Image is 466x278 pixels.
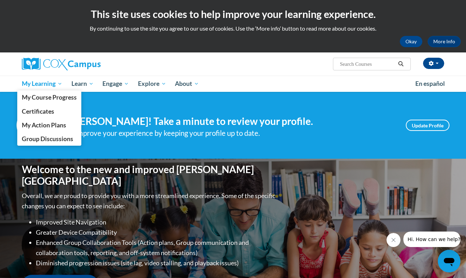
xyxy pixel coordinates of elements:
h2: This site uses cookies to help improve your learning experience. [5,7,461,21]
a: Update Profile [406,120,449,131]
span: Learn [71,80,94,88]
button: Okay [400,36,422,47]
span: En español [415,80,445,87]
img: Cox Campus [22,58,101,70]
iframe: Button to launch messaging window [438,250,460,272]
span: My Action Plans [22,121,66,129]
a: Group Discussions [17,132,81,146]
input: Search Courses [339,60,396,68]
a: Engage [98,76,133,92]
span: My Learning [22,80,62,88]
span: Engage [102,80,129,88]
li: Improved Site Navigation [36,217,277,227]
p: By continuing to use the site you agree to our use of cookies. Use the ‘More info’ button to read... [5,25,461,32]
li: Greater Device Compatibility [36,227,277,238]
h4: Hi [PERSON_NAME]! Take a minute to review your profile. [59,115,395,127]
p: Overall, we are proud to provide you with a more streamlined experience. Some of the specific cha... [22,191,277,211]
span: Group Discussions [22,135,73,143]
button: Search [396,60,406,68]
div: Main menu [11,76,455,92]
a: En español [411,76,449,91]
a: Certificates [17,105,81,118]
iframe: Close message [386,233,401,247]
iframe: Message from company [403,232,460,247]
a: Learn [67,76,98,92]
a: My Action Plans [17,118,81,132]
a: About [171,76,204,92]
span: My Course Progress [22,94,77,101]
a: My Learning [17,76,67,92]
div: Help improve your experience by keeping your profile up to date. [59,127,395,139]
a: Explore [133,76,171,92]
a: My Course Progress [17,90,81,104]
img: Profile Image [17,109,48,141]
button: Account Settings [423,58,444,69]
li: Diminished progression issues (site lag, video stalling, and playback issues) [36,258,277,268]
li: Enhanced Group Collaboration Tools (Action plans, Group communication and collaboration tools, re... [36,238,277,258]
span: About [175,80,199,88]
span: Explore [138,80,166,88]
h1: Welcome to the new and improved [PERSON_NAME][GEOGRAPHIC_DATA] [22,164,277,187]
a: More Info [428,36,461,47]
a: Cox Campus [22,58,156,70]
span: Certificates [22,108,54,115]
